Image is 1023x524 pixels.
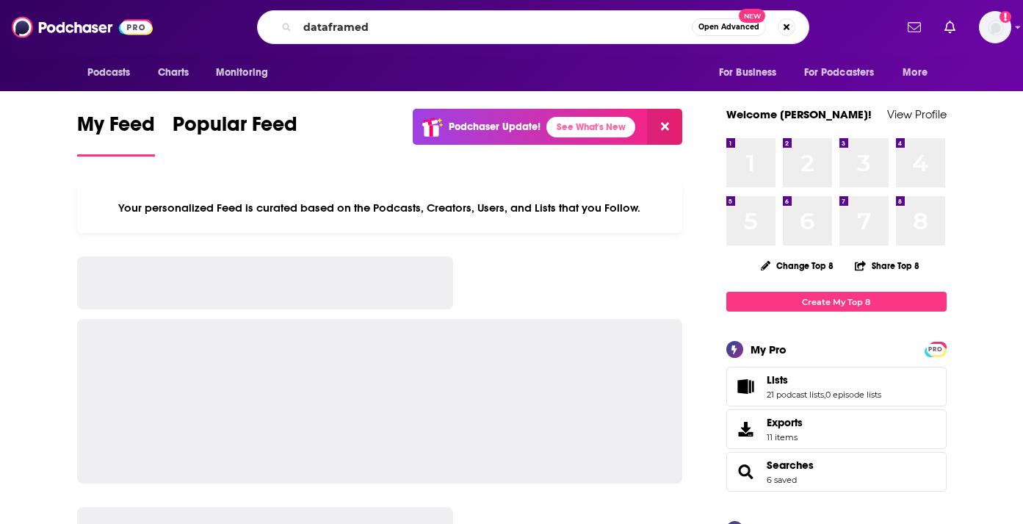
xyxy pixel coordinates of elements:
a: My Feed [77,112,155,157]
img: Podchaser - Follow, Share and Rate Podcasts [12,13,153,41]
a: 0 episode lists [825,390,881,400]
span: PRO [927,344,944,355]
p: Podchaser Update! [449,121,541,133]
span: Searches [726,452,947,492]
span: Exports [767,416,803,429]
button: open menu [795,59,896,87]
button: open menu [206,59,287,87]
a: Show notifications dropdown [902,15,927,40]
input: Search podcasts, credits, & more... [297,15,692,39]
a: View Profile [887,107,947,121]
span: New [739,9,765,23]
div: Search podcasts, credits, & more... [257,10,809,44]
span: Open Advanced [698,24,759,31]
a: Charts [148,59,198,87]
span: Lists [726,367,947,406]
span: Podcasts [87,62,131,83]
button: Show profile menu [979,11,1011,43]
span: More [903,62,928,83]
img: User Profile [979,11,1011,43]
a: See What's New [546,117,635,137]
a: Exports [726,409,947,449]
span: My Feed [77,112,155,146]
span: For Podcasters [804,62,875,83]
button: Change Top 8 [752,256,843,275]
button: Share Top 8 [854,251,920,280]
span: Monitoring [216,62,268,83]
span: Charts [158,62,189,83]
span: , [824,390,825,400]
button: open menu [77,59,150,87]
a: Popular Feed [173,112,297,157]
span: Logged in as megcassidy [979,11,1011,43]
div: Your personalized Feed is curated based on the Podcasts, Creators, Users, and Lists that you Follow. [77,183,683,233]
span: Lists [767,373,788,387]
button: open menu [892,59,946,87]
button: Open AdvancedNew [692,18,766,36]
button: open menu [709,59,795,87]
a: PRO [927,343,944,354]
a: Lists [767,373,881,387]
a: Searches [767,459,814,472]
div: My Pro [751,342,787,356]
a: Show notifications dropdown [939,15,961,40]
a: Searches [731,462,761,482]
a: 6 saved [767,475,797,485]
span: 11 items [767,432,803,442]
span: For Business [719,62,777,83]
svg: Add a profile image [999,11,1011,23]
a: Create My Top 8 [726,292,947,312]
a: Lists [731,376,761,397]
a: Welcome [PERSON_NAME]! [726,107,872,121]
span: Exports [731,419,761,439]
span: Popular Feed [173,112,297,146]
a: 21 podcast lists [767,390,824,400]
